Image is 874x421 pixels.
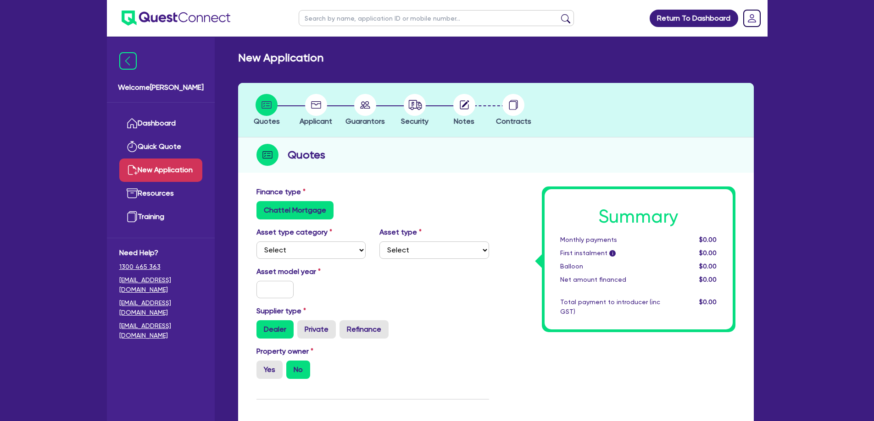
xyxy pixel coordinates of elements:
input: Search by name, application ID or mobile number... [299,10,574,26]
span: $0.00 [699,298,717,306]
a: Return To Dashboard [650,10,738,27]
label: Dealer [256,320,294,339]
img: training [127,211,138,222]
img: icon-menu-close [119,52,137,70]
a: Training [119,205,202,229]
label: Asset type category [256,227,332,238]
span: Security [401,117,429,126]
span: Applicant [300,117,332,126]
a: [EMAIL_ADDRESS][DOMAIN_NAME] [119,321,202,340]
label: Supplier type [256,306,306,317]
a: Dashboard [119,112,202,135]
label: Yes [256,361,283,379]
div: First instalment [553,248,667,258]
a: Resources [119,182,202,205]
span: $0.00 [699,262,717,270]
h2: New Application [238,51,323,65]
label: Finance type [256,186,306,197]
span: Contracts [496,117,531,126]
span: $0.00 [699,249,717,257]
label: Chattel Mortgage [256,201,334,219]
span: Need Help? [119,247,202,258]
span: Guarantors [345,117,385,126]
label: Asset type [379,227,422,238]
img: resources [127,188,138,199]
a: [EMAIL_ADDRESS][DOMAIN_NAME] [119,298,202,317]
a: [EMAIL_ADDRESS][DOMAIN_NAME] [119,275,202,295]
label: No [286,361,310,379]
img: new-application [127,164,138,175]
a: New Application [119,159,202,182]
a: Quick Quote [119,135,202,159]
span: Quotes [254,117,280,126]
span: i [609,250,616,257]
label: Private [297,320,336,339]
div: Monthly payments [553,235,667,245]
span: Notes [454,117,474,126]
a: Dropdown toggle [740,6,764,30]
span: $0.00 [699,236,717,243]
h1: Summary [560,206,717,228]
img: quest-connect-logo-blue [122,11,230,26]
div: Total payment to introducer (inc GST) [553,297,667,317]
div: Net amount financed [553,275,667,284]
span: $0.00 [699,276,717,283]
img: quick-quote [127,141,138,152]
tcxspan: Call 1300 465 363 via 3CX [119,263,161,270]
label: Refinance [340,320,389,339]
label: Asset model year [250,266,373,277]
span: Welcome [PERSON_NAME] [118,82,204,93]
label: Property owner [256,346,313,357]
img: step-icon [256,144,278,166]
div: Balloon [553,262,667,271]
h2: Quotes [288,147,325,163]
